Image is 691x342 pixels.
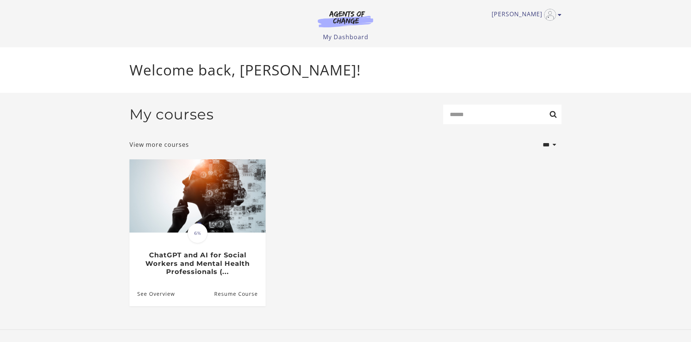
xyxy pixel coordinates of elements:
a: ChatGPT and AI for Social Workers and Mental Health Professionals (...: See Overview [129,282,175,306]
a: Toggle menu [492,9,558,21]
a: My Dashboard [323,33,368,41]
img: Agents of Change Logo [310,10,381,27]
p: Welcome back, [PERSON_NAME]! [129,59,562,81]
span: 6% [188,223,208,243]
h3: ChatGPT and AI for Social Workers and Mental Health Professionals (... [137,251,257,276]
a: View more courses [129,140,189,149]
h2: My courses [129,106,214,123]
a: ChatGPT and AI for Social Workers and Mental Health Professionals (...: Resume Course [214,282,266,306]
